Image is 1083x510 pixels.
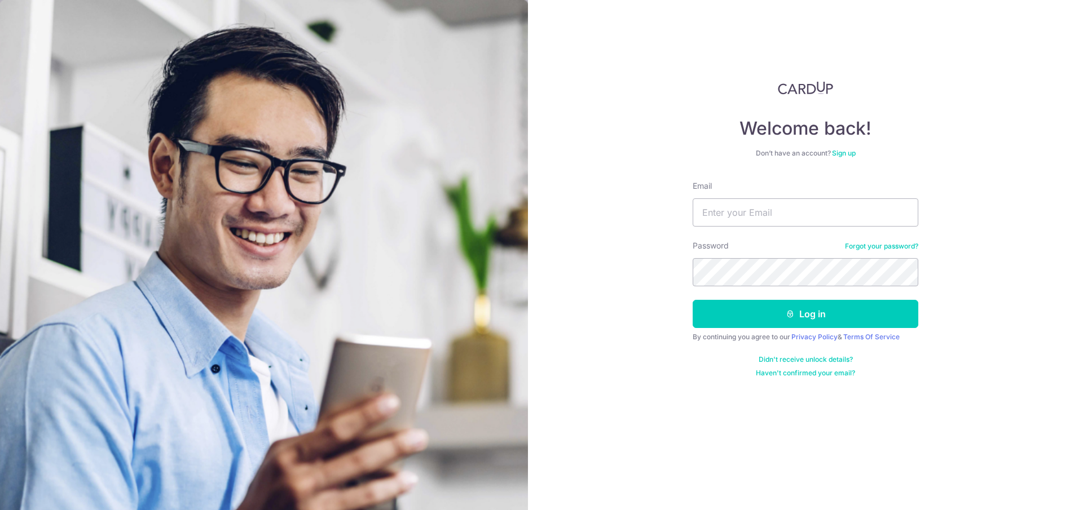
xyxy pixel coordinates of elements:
[759,355,853,364] a: Didn't receive unlock details?
[845,242,918,251] a: Forgot your password?
[832,149,856,157] a: Sign up
[693,180,712,192] label: Email
[843,332,900,341] a: Terms Of Service
[693,300,918,328] button: Log in
[756,369,855,378] a: Haven't confirmed your email?
[693,117,918,140] h4: Welcome back!
[778,81,833,95] img: CardUp Logo
[693,149,918,158] div: Don’t have an account?
[693,240,729,251] label: Password
[693,198,918,227] input: Enter your Email
[693,332,918,342] div: By continuing you agree to our &
[791,332,838,341] a: Privacy Policy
